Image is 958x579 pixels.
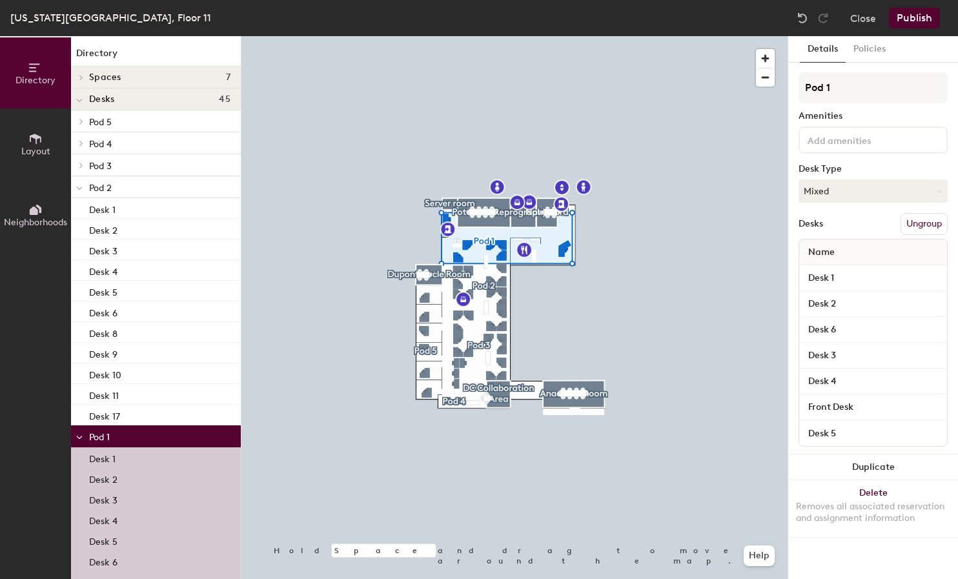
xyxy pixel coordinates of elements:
h1: Directory [71,46,241,66]
p: Desk 2 [89,221,117,236]
p: Desk 3 [89,491,117,506]
img: Redo [817,12,830,25]
button: Ungroup [901,213,948,235]
input: Unnamed desk [802,295,944,313]
span: Name [802,241,841,264]
span: Pod 3 [89,161,112,172]
button: Publish [889,8,940,28]
span: 7 [226,72,230,83]
p: Desk 2 [89,471,117,485]
img: Undo [796,12,809,25]
p: Desk 8 [89,325,117,340]
input: Unnamed desk [802,321,944,339]
p: Desk 6 [89,553,117,568]
button: Help [744,545,775,566]
button: Duplicate [788,454,958,480]
div: Desks [799,219,823,229]
p: Desk 11 [89,387,119,401]
span: Directory [15,75,56,86]
p: Desk 5 [89,283,117,298]
p: Desk 5 [89,533,117,547]
div: [US_STATE][GEOGRAPHIC_DATA], Floor 11 [10,10,211,26]
input: Unnamed desk [802,424,944,442]
p: Desk 17 [89,407,120,422]
span: Pod 2 [89,183,112,194]
input: Unnamed desk [802,372,944,391]
div: Desk Type [799,164,948,174]
input: Add amenities [805,132,921,147]
p: Desk 9 [89,345,117,360]
span: Spaces [89,72,121,83]
p: Desk 1 [89,201,116,216]
p: Desk 6 [89,304,117,319]
div: Amenities [799,111,948,121]
span: Pod 4 [89,139,112,150]
button: Close [850,8,876,28]
button: DeleteRemoves all associated reservation and assignment information [788,480,958,537]
p: Desk 4 [89,512,117,527]
span: Neighborhoods [4,217,67,228]
span: Desks [89,94,114,105]
p: Desk 4 [89,263,117,278]
p: Desk 3 [89,242,117,257]
button: Mixed [799,179,948,203]
span: 45 [219,94,230,105]
input: Unnamed desk [802,398,944,416]
span: Layout [21,146,50,157]
input: Unnamed desk [802,347,944,365]
span: Pod 5 [89,117,112,128]
div: Removes all associated reservation and assignment information [796,501,950,524]
button: Policies [846,36,893,63]
span: Pod 1 [89,432,110,443]
button: Details [800,36,846,63]
input: Unnamed desk [802,269,944,287]
p: Desk 10 [89,366,121,381]
p: Desk 1 [89,450,116,465]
